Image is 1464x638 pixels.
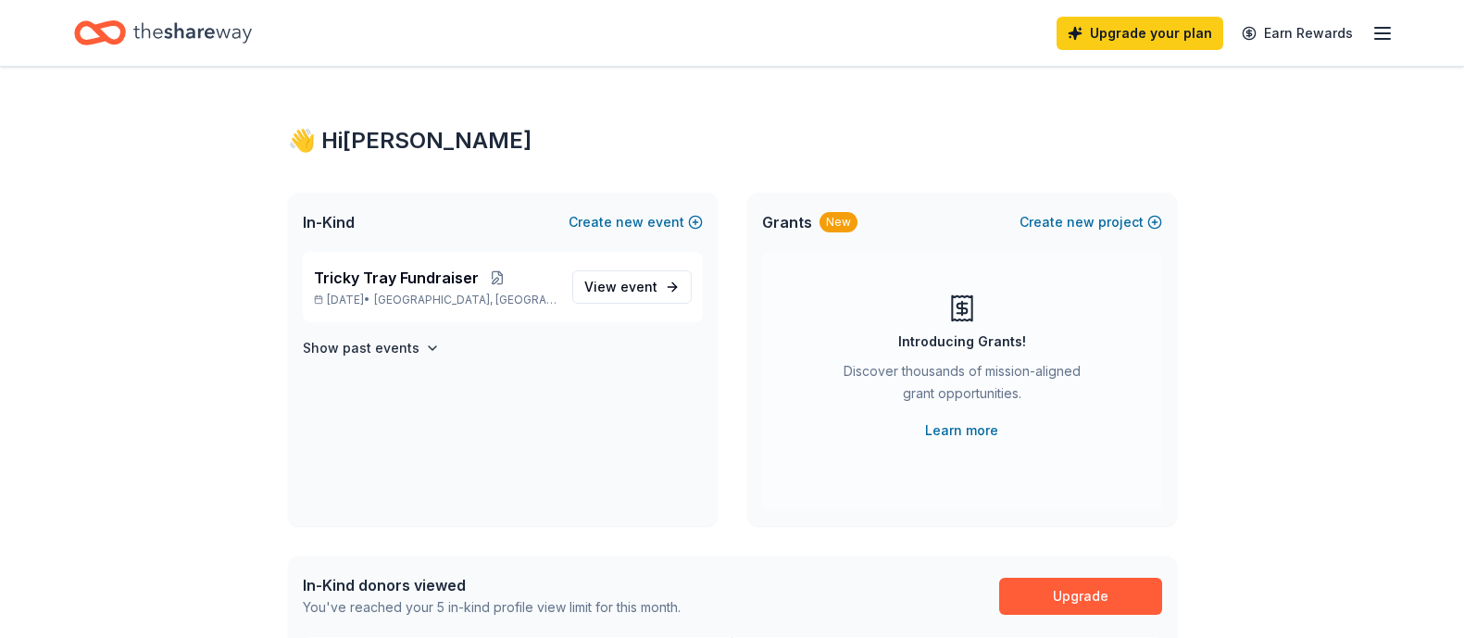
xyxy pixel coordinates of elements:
[898,331,1026,353] div: Introducing Grants!
[1057,17,1223,50] a: Upgrade your plan
[836,360,1088,412] div: Discover thousands of mission-aligned grant opportunities.
[925,419,998,442] a: Learn more
[303,574,681,596] div: In-Kind donors viewed
[303,337,440,359] button: Show past events
[303,337,419,359] h4: Show past events
[820,212,857,232] div: New
[303,211,355,233] span: In-Kind
[584,276,657,298] span: View
[314,267,479,289] span: Tricky Tray Fundraiser
[569,211,703,233] button: Createnewevent
[572,270,692,304] a: View event
[1231,17,1364,50] a: Earn Rewards
[314,293,557,307] p: [DATE] •
[288,126,1177,156] div: 👋 Hi [PERSON_NAME]
[374,293,557,307] span: [GEOGRAPHIC_DATA], [GEOGRAPHIC_DATA]
[1067,211,1095,233] span: new
[74,11,252,55] a: Home
[1020,211,1162,233] button: Createnewproject
[616,211,644,233] span: new
[303,596,681,619] div: You've reached your 5 in-kind profile view limit for this month.
[999,578,1162,615] a: Upgrade
[762,211,812,233] span: Grants
[620,279,657,294] span: event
